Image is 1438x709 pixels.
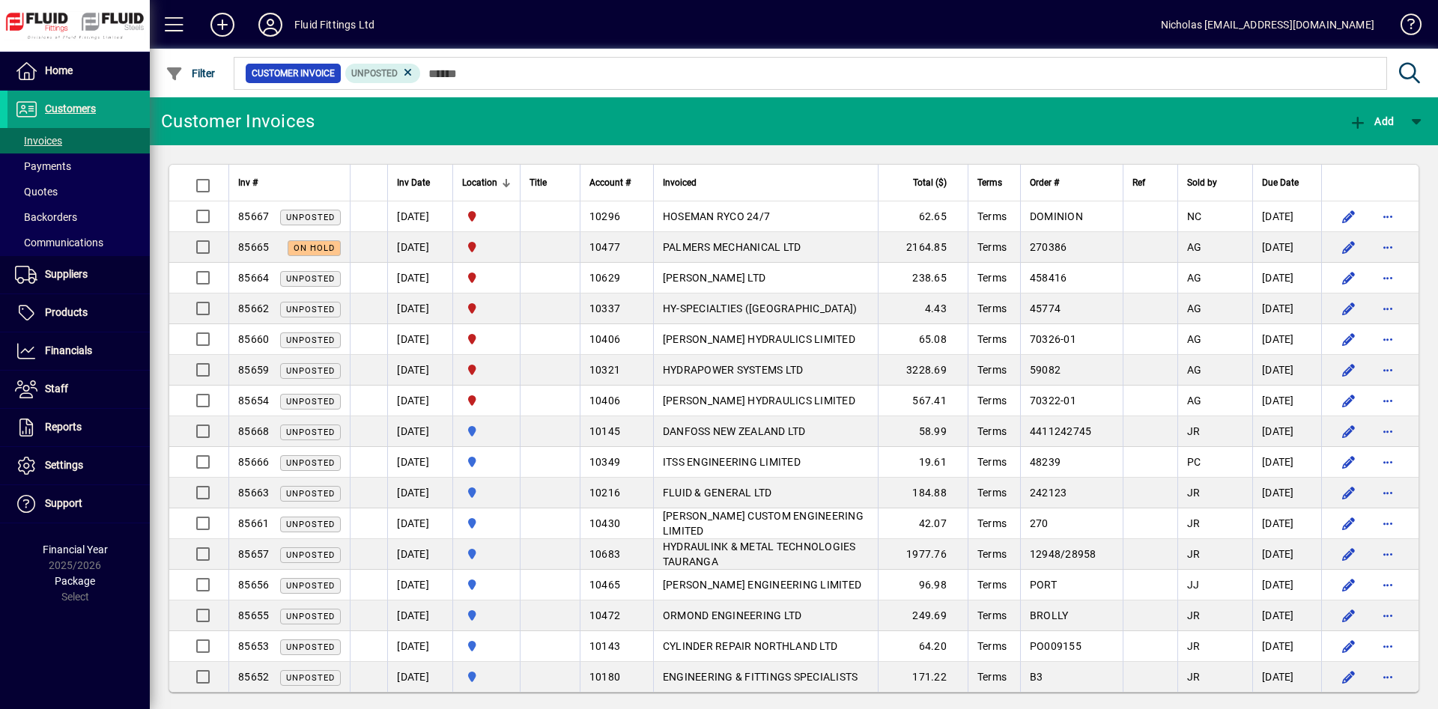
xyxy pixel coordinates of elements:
[1030,517,1049,529] span: 270
[294,243,335,253] span: On hold
[45,103,96,115] span: Customers
[1030,579,1057,591] span: PORT
[1187,579,1200,591] span: JJ
[7,204,150,230] a: Backorders
[45,268,88,280] span: Suppliers
[1187,609,1201,621] span: JR
[45,306,88,318] span: Products
[238,609,269,621] span: 85655
[462,454,511,470] span: AUCKLAND
[888,174,960,191] div: Total ($)
[1337,419,1361,443] button: Edit
[878,662,968,692] td: 171.22
[1252,600,1321,631] td: [DATE]
[1030,241,1067,253] span: 270386
[1252,662,1321,692] td: [DATE]
[1376,481,1400,505] button: More options
[878,508,968,539] td: 42.07
[1345,108,1398,135] button: Add
[7,371,150,408] a: Staff
[387,508,452,539] td: [DATE]
[387,355,452,386] td: [DATE]
[589,579,620,591] span: 10465
[462,392,511,409] span: FLUID FITTINGS CHRISTCHURCH
[1030,671,1043,683] span: B3
[462,515,511,532] span: AUCKLAND
[589,640,620,652] span: 10143
[878,416,968,447] td: 58.99
[7,153,150,179] a: Payments
[663,456,801,468] span: ITSS ENGINEERING LIMITED
[1337,542,1361,566] button: Edit
[663,174,697,191] span: Invoiced
[663,272,765,284] span: [PERSON_NAME] LTD
[238,210,269,222] span: 85667
[387,570,452,600] td: [DATE]
[238,174,341,191] div: Inv #
[43,544,108,556] span: Financial Year
[1376,450,1400,474] button: More options
[589,517,620,529] span: 10430
[878,600,968,631] td: 249.69
[387,416,452,447] td: [DATE]
[462,638,511,654] span: AUCKLAND
[387,293,452,324] td: [DATE]
[1262,174,1299,191] span: Due Date
[663,302,858,314] span: HY-SPECIALTIES ([GEOGRAPHIC_DATA])
[1252,232,1321,263] td: [DATE]
[1337,204,1361,228] button: Edit
[238,272,269,284] span: 85664
[589,241,620,253] span: 10477
[589,272,620,284] span: 10629
[345,64,421,83] mat-chip: Customer Invoice Status: Unposted
[462,300,511,317] span: FLUID FITTINGS CHRISTCHURCH
[1252,324,1321,355] td: [DATE]
[1376,603,1400,627] button: More options
[238,425,269,437] span: 85668
[663,510,864,537] span: [PERSON_NAME] CUSTOM ENGINEERING LIMITED
[387,386,452,416] td: [DATE]
[286,397,335,407] span: Unposted
[1337,450,1361,474] button: Edit
[252,66,335,81] span: Customer Invoice
[977,456,1007,468] span: Terms
[1252,293,1321,324] td: [DATE]
[878,324,968,355] td: 65.08
[589,364,620,376] span: 10321
[1030,272,1067,284] span: 458416
[15,186,58,198] span: Quotes
[1337,603,1361,627] button: Edit
[462,669,511,685] span: AUCKLAND
[1252,416,1321,447] td: [DATE]
[15,211,77,223] span: Backorders
[286,458,335,468] span: Unposted
[1376,296,1400,320] button: More options
[530,174,571,191] div: Title
[238,456,269,468] span: 85666
[7,128,150,153] a: Invoices
[238,640,269,652] span: 85653
[238,302,269,314] span: 85662
[462,484,511,501] span: AUCKLAND
[45,64,73,76] span: Home
[977,425,1007,437] span: Terms
[1337,481,1361,505] button: Edit
[286,581,335,591] span: Unposted
[530,174,547,191] span: Title
[663,241,801,253] span: PALMERS MECHANICAL LTD
[663,395,855,407] span: [PERSON_NAME] HYDRAULICS LIMITED
[589,548,620,560] span: 10683
[589,333,620,345] span: 10406
[1337,235,1361,259] button: Edit
[387,478,452,508] td: [DATE]
[238,487,269,499] span: 85663
[977,517,1007,529] span: Terms
[286,520,335,529] span: Unposted
[878,293,968,324] td: 4.43
[913,174,947,191] span: Total ($)
[663,364,804,376] span: HYDRAPOWER SYSTEMS LTD
[589,456,620,468] span: 10349
[878,447,968,478] td: 19.61
[1187,640,1201,652] span: JR
[286,274,335,284] span: Unposted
